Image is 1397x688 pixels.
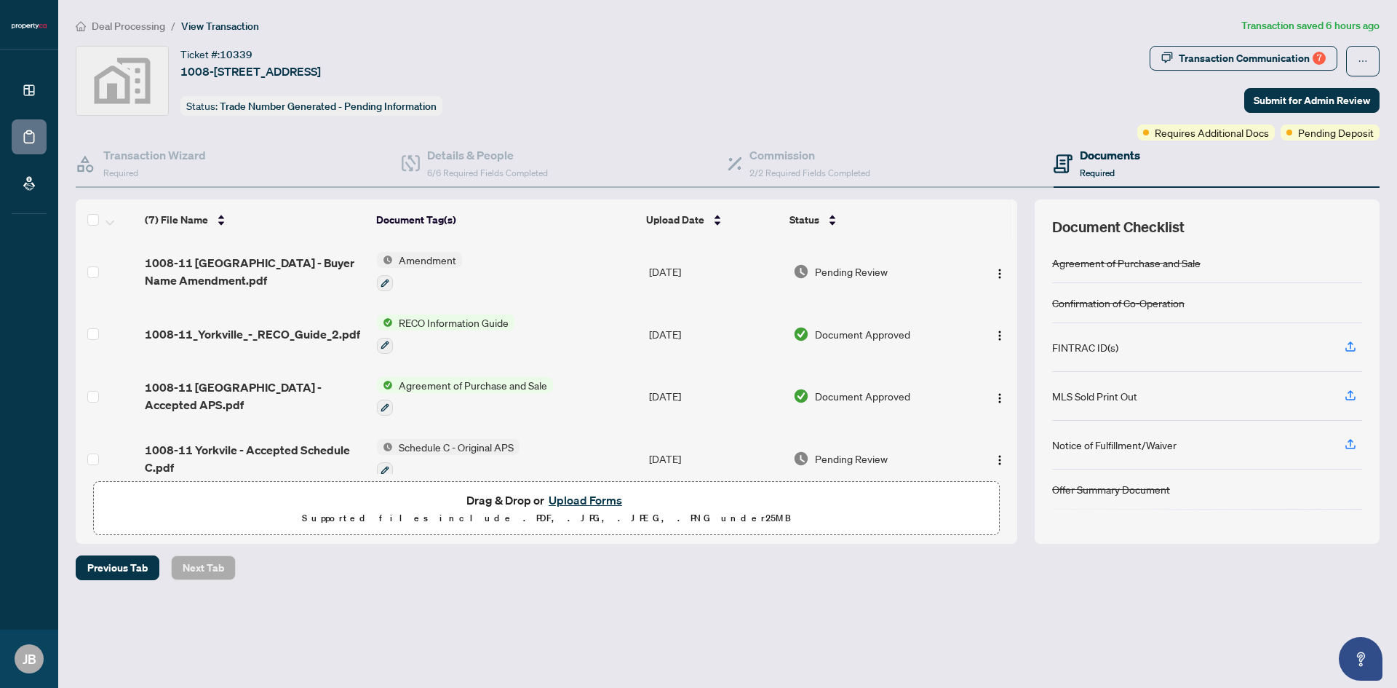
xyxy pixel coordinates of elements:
[1179,47,1326,70] div: Transaction Communication
[427,146,548,164] h4: Details & People
[784,199,963,240] th: Status
[1254,89,1370,112] span: Submit for Admin Review
[815,264,888,280] span: Pending Review
[145,212,208,228] span: (7) File Name
[377,315,393,331] img: Status Icon
[1150,46,1337,71] button: Transaction Communication7
[103,146,206,164] h4: Transaction Wizard
[1339,637,1382,681] button: Open asap
[377,439,393,455] img: Status Icon
[393,439,520,455] span: Schedule C - Original APS
[640,199,784,240] th: Upload Date
[393,252,462,268] span: Amendment
[466,491,626,510] span: Drag & Drop or
[87,556,148,580] span: Previous Tab
[1052,295,1185,311] div: Confirmation of Co-Operation
[377,377,553,416] button: Status IconAgreement of Purchase and Sale
[1155,124,1269,141] span: Requires Additional Docs
[1358,56,1368,66] span: ellipsis
[145,325,360,343] span: 1008-11_Yorkville_-_RECO_Guide_2.pdf
[789,212,819,228] span: Status
[1052,217,1185,237] span: Document Checklist
[815,388,910,404] span: Document Approved
[220,48,252,61] span: 10339
[94,482,999,536] span: Drag & Drop orUpload FormsSupported files include .PDF, .JPG, .JPEG, .PNG under25MB
[994,268,1006,280] img: Logo
[1052,388,1137,404] div: MLS Sold Print Out
[1052,339,1118,355] div: FINTRAC ID(s)
[1052,255,1201,271] div: Agreement of Purchase and Sale
[793,326,809,342] img: Document Status
[370,199,640,240] th: Document Tag(s)
[994,330,1006,341] img: Logo
[1241,17,1380,34] article: Transaction saved 6 hours ago
[377,377,393,393] img: Status Icon
[180,96,442,116] div: Status:
[1244,88,1380,113] button: Submit for Admin Review
[793,451,809,467] img: Document Status
[1052,481,1170,497] div: Offer Summary Document
[171,555,236,580] button: Next Tab
[427,167,548,178] span: 6/6 Required Fields Completed
[988,260,1011,283] button: Logo
[103,167,138,178] span: Required
[180,46,252,63] div: Ticket #:
[1080,167,1115,178] span: Required
[220,100,437,113] span: Trade Number Generated - Pending Information
[1080,146,1140,164] h4: Documents
[815,326,910,342] span: Document Approved
[994,392,1006,404] img: Logo
[643,365,787,428] td: [DATE]
[643,240,787,303] td: [DATE]
[393,377,553,393] span: Agreement of Purchase and Sale
[76,47,168,115] img: svg%3e
[749,146,870,164] h4: Commission
[749,167,870,178] span: 2/2 Required Fields Completed
[393,315,514,331] span: RECO Information Guide
[988,384,1011,408] button: Logo
[12,22,47,31] img: logo
[145,379,365,414] span: 1008-11 [GEOGRAPHIC_DATA] - Accepted APS.pdf
[793,264,809,280] img: Document Status
[815,451,888,467] span: Pending Review
[145,441,365,476] span: 1008-11 Yorkvile - Accepted Schedule C.pdf
[377,439,520,478] button: Status IconSchedule C - Original APS
[23,649,36,669] span: JB
[646,212,704,228] span: Upload Date
[988,323,1011,346] button: Logo
[180,63,321,80] span: 1008-[STREET_ADDRESS]
[92,20,165,33] span: Deal Processing
[171,17,175,34] li: /
[139,199,370,240] th: (7) File Name
[377,252,393,268] img: Status Icon
[76,21,86,31] span: home
[76,555,159,580] button: Previous Tab
[793,388,809,404] img: Document Status
[1052,437,1177,453] div: Notice of Fulfillment/Waiver
[377,252,462,291] button: Status IconAmendment
[145,254,365,289] span: 1008-11 [GEOGRAPHIC_DATA] - Buyer Name Amendment.pdf
[103,510,990,527] p: Supported files include .PDF, .JPG, .JPEG, .PNG under 25 MB
[643,427,787,490] td: [DATE]
[1313,52,1326,65] div: 7
[544,491,626,510] button: Upload Forms
[181,20,259,33] span: View Transaction
[1298,124,1374,141] span: Pending Deposit
[377,315,514,354] button: Status IconRECO Information Guide
[994,454,1006,466] img: Logo
[988,447,1011,470] button: Logo
[643,303,787,365] td: [DATE]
